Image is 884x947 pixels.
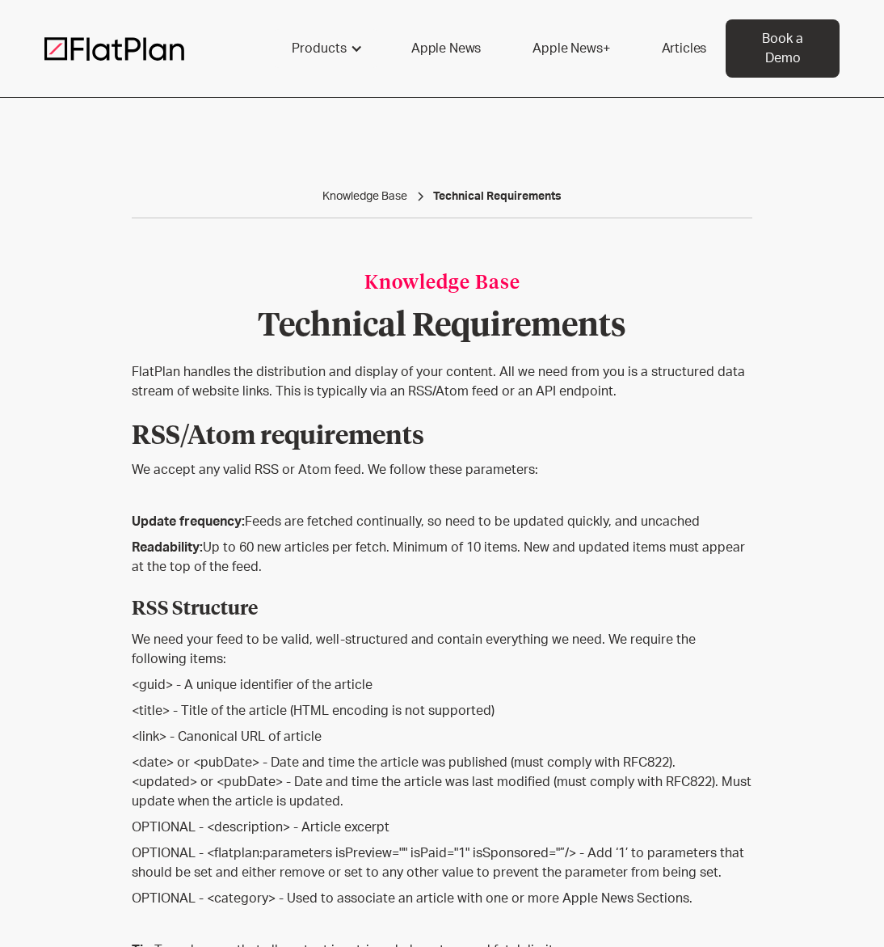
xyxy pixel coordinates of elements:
h4: RSS/Atom requirements [132,408,752,454]
a: Apple News [392,29,500,68]
p: We accept any valid RSS or Atom feed. We follow these parameters: [132,460,752,480]
div: Book a Demo [745,29,820,68]
a: Articles [642,29,726,68]
p: Feeds are fetched continually, so need to be updated quickly, and uncached [132,512,752,531]
a: Technical Requirements [433,188,562,205]
p: ‍ [132,915,752,934]
a: Apple News+ [513,29,629,68]
div: Products [292,39,347,58]
strong: Readability: [132,541,203,554]
p: <link> - Canonical URL of article [132,727,752,746]
a: Book a Demo [726,19,840,78]
p: Up to 60 new articles per fetch. Minimum of 10 items. New and updated items must appear at the to... [132,538,752,577]
div: Knowledge Base [132,270,752,298]
p: We need your feed to be valid, well-structured and contain everything we need. We require the fol... [132,630,752,669]
p: FlatPlan handles the distribution and display of your content. All we need from you is a structur... [132,362,752,401]
p: ‍ [132,486,752,505]
p: <guid> - A unique identifier of the article [132,675,752,695]
p: OPTIONAL - <category> - Used to associate an article with one or more Apple News Sections. [132,889,752,908]
p: OPTIONAL - <flatplan:parameters isPreview="" isPaid="1" isSponsored="”/> - Add ‘1’ to parameters ... [132,843,752,882]
p: OPTIONAL - <description> - Article excerpt [132,818,752,837]
a: Knowledge Base [322,188,407,205]
p: <date> or <pubDate> - Date and time the article was published (must comply with RFC822). <updated... [132,753,752,811]
h5: RSS Structure [132,583,752,624]
div: Products [272,29,379,68]
strong: Update frequency: [132,515,245,528]
p: <title> - Title of the article (HTML encoding is not supported) [132,701,752,721]
h1: Technical Requirements [132,311,752,343]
